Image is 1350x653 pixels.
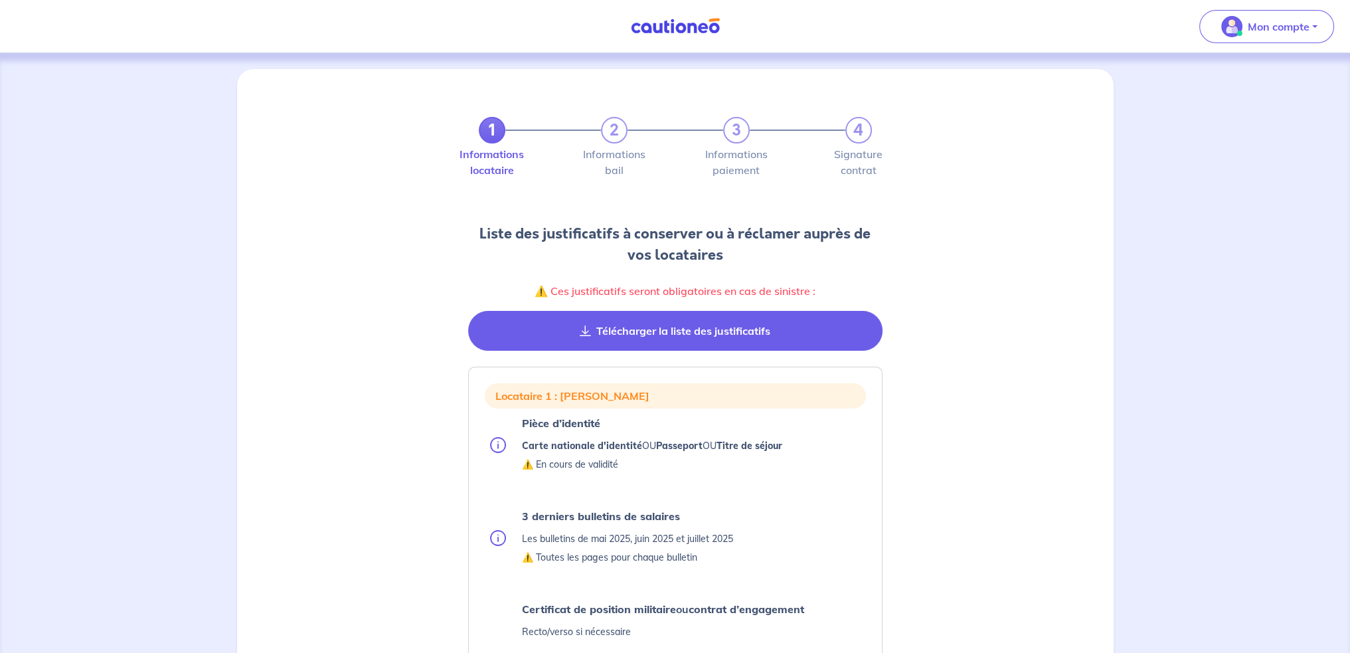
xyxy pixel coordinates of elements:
[717,440,782,452] strong: Titre de séjour
[490,437,506,453] img: info.svg
[479,117,505,143] a: 1
[522,438,782,454] p: OU OU
[490,530,506,546] img: info.svg
[485,383,866,409] div: Locataire 1 : [PERSON_NAME]
[689,603,804,616] strong: contrat d’engagement
[656,440,703,452] strong: Passeport
[845,149,872,175] label: Signature contrat
[1248,19,1309,35] p: Mon compte
[626,18,725,35] img: Cautioneo
[522,603,676,616] strong: Certificat de position militaire
[479,149,505,175] label: Informations locataire
[522,624,804,640] p: Recto/verso si nécessaire
[522,510,680,523] strong: 3 derniers bulletins de salaires
[522,456,782,472] p: ⚠️ En cours de validité
[601,149,628,175] label: Informations bail
[522,600,804,618] p: ou
[468,282,883,300] p: ⚠️ Ces justificatifs seront obligatoires en cas de sinistre :
[522,440,642,452] strong: Carte nationale d'identité
[522,531,733,547] p: Les bulletins de mai 2025, juin 2025 et juillet 2025
[1199,10,1334,43] button: illu_account_valid_menu.svgMon compte
[468,223,883,266] h2: Liste des justificatifs à conserver ou à réclamer auprès de vos locataires
[1221,16,1242,37] img: illu_account_valid_menu.svg
[522,417,600,430] strong: Pièce d’identité
[723,149,750,175] label: Informations paiement
[468,311,883,351] button: Télécharger la liste des justificatifs
[522,549,733,565] p: ⚠️ Toutes les pages pour chaque bulletin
